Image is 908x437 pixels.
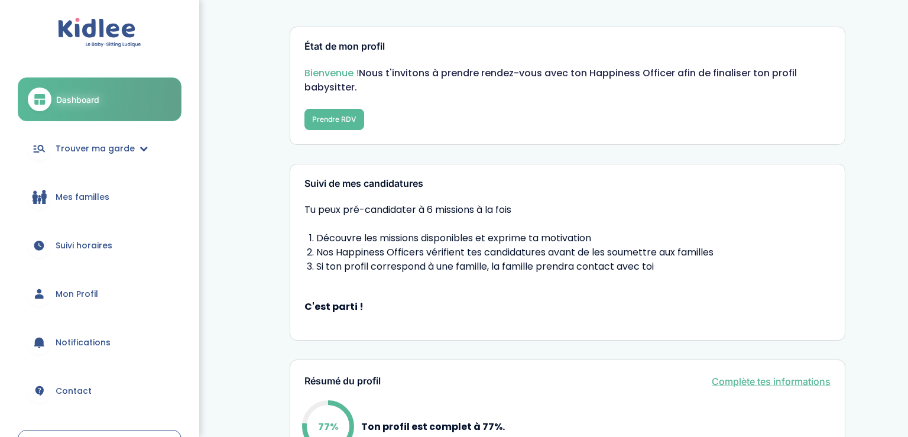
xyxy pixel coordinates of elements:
p: Nous t'invitons à prendre rendez-vous avec ton Happiness Officer afin de finaliser ton profil bab... [304,66,831,95]
a: Trouver ma garde [18,127,181,170]
span: Contact [56,385,92,397]
img: logo.svg [58,18,141,48]
a: Mon Profil [18,273,181,315]
span: Tu peux pré-candidater à 6 missions à la fois [304,203,831,217]
p: Ton profil est complet à 77%. [361,419,505,434]
button: Prendre RDV [304,109,364,130]
li: Nos Happiness Officers vérifient tes candidatures avant de les soumettre aux familles [316,245,831,260]
span: Bienvenue ! [304,66,359,80]
a: Notifications [18,321,181,364]
a: Contact [18,370,181,412]
h3: Suivi de mes candidatures [304,179,831,189]
li: Découvre les missions disponibles et exprime ta motivation [316,231,831,245]
span: Dashboard [56,93,99,106]
span: Suivi horaires [56,239,112,252]
li: Si ton profil correspond à une famille, la famille prendra contact avec toi [316,260,831,274]
span: Notifications [56,336,111,349]
a: Suivi horaires [18,224,181,267]
h3: État de mon profil [304,41,831,52]
span: Mon Profil [56,288,98,300]
p: 77% [318,419,338,434]
span: Trouver ma garde [56,143,135,155]
h3: Résumé du profil [304,376,381,387]
a: Mes familles [18,176,181,218]
strong: C'est parti ! [304,300,831,314]
a: Complète tes informations [712,374,831,389]
a: Dashboard [18,77,181,121]
span: Mes familles [56,191,109,203]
